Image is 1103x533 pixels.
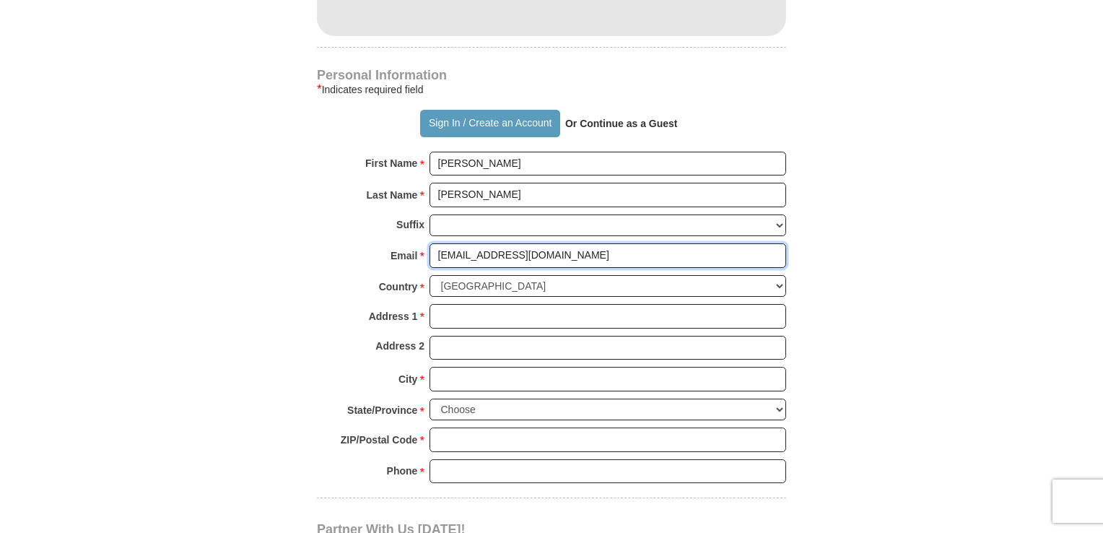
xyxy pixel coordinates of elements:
div: Indicates required field [317,81,786,98]
strong: Address 2 [375,336,424,356]
button: Sign In / Create an Account [420,110,559,137]
strong: Or Continue as a Guest [565,118,678,129]
strong: Phone [387,461,418,481]
strong: State/Province [347,400,417,420]
strong: Suffix [396,214,424,235]
strong: First Name [365,153,417,173]
strong: Country [379,277,418,297]
h4: Personal Information [317,69,786,81]
strong: Last Name [367,185,418,205]
strong: ZIP/Postal Code [341,430,418,450]
strong: City [398,369,417,389]
strong: Address 1 [369,306,418,326]
strong: Email [391,246,417,266]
